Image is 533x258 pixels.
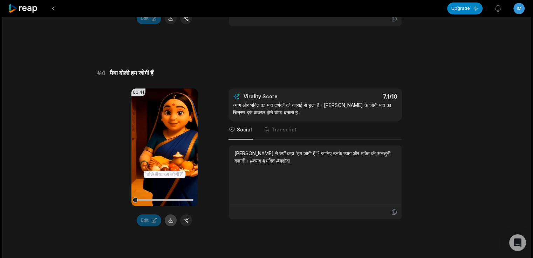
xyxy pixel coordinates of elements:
[244,93,319,100] div: Virality Score
[234,150,396,164] div: [PERSON_NAME] ने क्यों कहा 'हम जोगी हैं'? जानिए उनके त्याग और भक्ति की अनसुनी कहानी। #त्याग #भक्त...
[97,68,105,78] span: # 4
[131,88,198,206] video: Your browser does not support mp4 format.
[137,12,161,24] button: Edit
[233,101,397,116] div: त्याग और भक्ति का भाव दर्शकों को गहराई से छूता है। [PERSON_NAME] के जोगी भाव का चित्रण इसे वायरल ...
[509,234,526,251] div: Open Intercom Messenger
[237,126,252,133] span: Social
[272,126,296,133] span: Transcript
[110,68,153,78] span: मैया बोली हम जोगी हैं
[447,2,483,14] button: Upgrade
[137,214,161,226] button: Edit
[228,121,402,139] nav: Tabs
[322,93,397,100] div: 7.1 /10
